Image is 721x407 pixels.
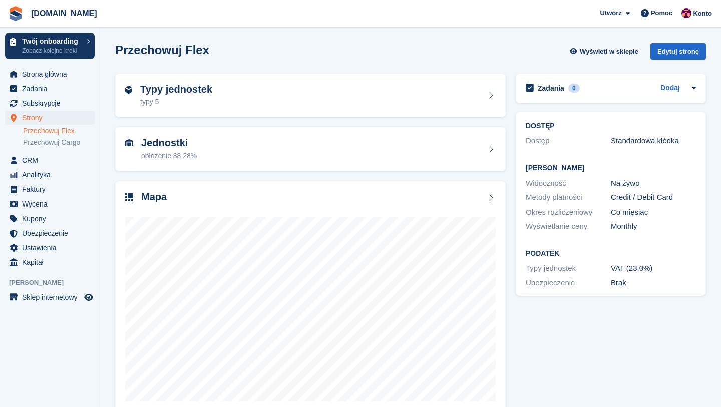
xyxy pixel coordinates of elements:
a: menu [5,111,95,125]
div: Wyświetlanie ceny [526,221,611,232]
h2: DOSTĘP [526,122,696,130]
span: Zadania [22,82,82,96]
span: Utwórz [600,8,621,18]
span: Konto [693,9,712,19]
div: Standardowa kłódka [611,135,696,147]
img: Mateusz Kacwin [681,8,691,18]
div: Monthly [611,221,696,232]
div: Widoczność [526,178,611,189]
span: CRM [22,153,82,167]
img: map-icn-33ee37083ee616e46c38cad1a60f524a97daa1e2b2c8c0bc3eb3415660979fc1.svg [125,193,133,201]
span: Sklep internetowy [22,290,82,304]
a: Przechowuj Cargo [23,138,95,147]
a: menu [5,67,95,81]
div: Co miesiąc [611,207,696,218]
img: stora-icon-8386f47178a22dfd0bd8f6a31ec36ba5ce8667c1dd55bd0f319d3a0aa187defe.svg [8,6,23,21]
a: menu [5,290,95,304]
div: Okres rozliczeniowy [526,207,611,218]
a: [DOMAIN_NAME] [27,5,101,22]
h2: Podatek [526,250,696,258]
div: Na żywo [611,178,696,189]
a: Twój onboarding Zobacz kolejne kroki [5,33,95,59]
div: 0 [568,84,580,93]
a: Edytuj stronę [650,43,706,64]
span: Ustawienia [22,241,82,255]
span: Kapitał [22,255,82,269]
h2: Przechowuj Flex [115,43,209,57]
div: Typy jednostek [526,263,611,274]
a: menu [5,226,95,240]
a: Dodaj [660,83,680,94]
div: VAT (23.0%) [611,263,696,274]
div: obłożenie 88,28% [141,151,197,161]
div: Credit / Debit Card [611,192,696,203]
div: Dostęp [526,135,611,147]
a: menu [5,182,95,196]
img: unit-type-icn-2b2737a686de81e16bb02015468b77c625bbabd49415b5ef34ead5e3b44a266d.svg [125,86,132,94]
h2: Zadania [538,84,564,93]
div: typy 5 [140,97,212,107]
a: Przechowuj Flex [23,126,95,136]
span: Faktury [22,182,82,196]
h2: Mapa [141,191,167,203]
span: Ubezpieczenie [22,226,82,240]
a: menu [5,241,95,255]
h2: [PERSON_NAME] [526,164,696,172]
h2: Typy jednostek [140,84,212,95]
a: menu [5,168,95,182]
a: menu [5,212,95,226]
span: Strona główna [22,67,82,81]
a: menu [5,255,95,269]
a: Wyświetl w sklepie [568,43,642,60]
span: Analityka [22,168,82,182]
a: menu [5,197,95,211]
div: Ubezpieczenie [526,277,611,289]
div: Edytuj stronę [650,43,706,60]
div: Brak [611,277,696,289]
h2: Jednostki [141,137,197,149]
img: unit-icn-7be61d7bf1b0ce9d3e12c5938cc71ed9869f7b940bace4675aadf7bd6d80202e.svg [125,139,133,146]
p: Zobacz kolejne kroki [22,46,82,55]
a: menu [5,153,95,167]
span: Subskrypcje [22,96,82,110]
span: Kupony [22,212,82,226]
p: Twój onboarding [22,38,82,45]
a: menu [5,82,95,96]
a: menu [5,96,95,110]
span: Wyświetl w sklepie [580,47,638,57]
div: Metody płatności [526,192,611,203]
span: [PERSON_NAME] [9,278,100,288]
a: Podgląd sklepu [83,291,95,303]
a: Typy jednostek typy 5 [115,74,506,118]
span: Strony [22,111,82,125]
a: Jednostki obłożenie 88,28% [115,127,506,171]
span: Wycena [22,197,82,211]
span: Pomoc [651,8,672,18]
